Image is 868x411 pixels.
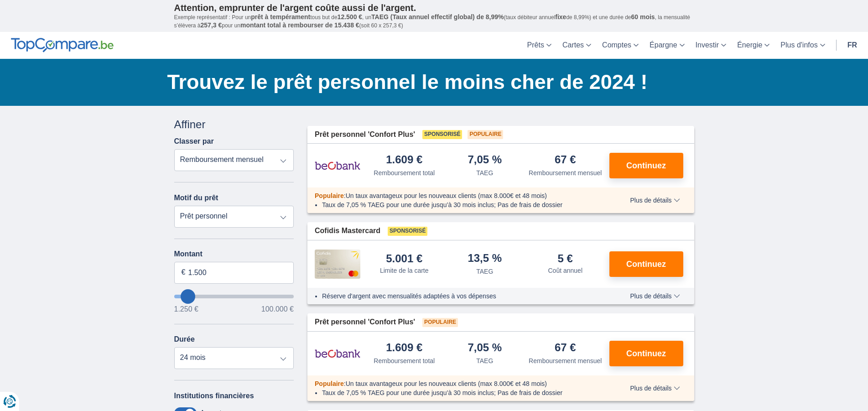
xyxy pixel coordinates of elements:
input: wantToBorrow [174,295,294,298]
span: Prêt personnel 'Confort Plus' [315,130,415,140]
span: Continuez [626,349,666,358]
button: Plus de détails [623,197,686,204]
span: Continuez [626,161,666,170]
div: Remboursement mensuel [529,168,602,177]
span: 257,3 € [201,21,222,29]
a: Comptes [597,32,644,59]
span: Populaire [315,380,344,387]
span: 12.500 € [338,13,363,21]
div: Remboursement total [374,168,435,177]
label: Institutions financières [174,392,254,400]
div: 5 € [558,253,573,264]
li: Taux de 7,05 % TAEG pour une durée jusqu’à 30 mois inclus; Pas de frais de dossier [322,388,603,397]
label: Motif du prêt [174,194,218,202]
div: Limite de la carte [380,266,429,275]
img: TopCompare [11,38,114,52]
span: Plus de détails [630,197,680,203]
div: TAEG [476,267,493,276]
div: 1.609 € [386,342,422,354]
div: 67 € [555,154,576,166]
span: Cofidis Mastercard [315,226,380,236]
p: Attention, emprunter de l'argent coûte aussi de l'argent. [174,2,694,13]
span: Sponsorisé [388,227,427,236]
span: Un taux avantageux pour les nouveaux clients (max 8.000€ et 48 mois) [346,380,547,387]
li: Taux de 7,05 % TAEG pour une durée jusqu’à 30 mois inclus; Pas de frais de dossier [322,200,603,209]
div: Coût annuel [548,266,582,275]
span: Populaire [468,130,503,139]
a: Énergie [732,32,775,59]
span: Plus de détails [630,385,680,391]
img: pret personnel Beobank [315,342,360,365]
span: Un taux avantageux pour les nouveaux clients (max 8.000€ et 48 mois) [346,192,547,199]
button: Continuez [609,251,683,277]
span: Populaire [422,318,458,327]
button: Continuez [609,153,683,178]
span: 1.250 € [174,306,198,313]
a: Prêts [522,32,557,59]
button: Plus de détails [623,385,686,392]
a: Investir [690,32,732,59]
label: Classer par [174,137,214,146]
div: TAEG [476,168,493,177]
a: fr [842,32,863,59]
li: Réserve d'argent avec mensualités adaptées à vos dépenses [322,291,603,301]
span: 60 mois [631,13,655,21]
div: 7,05 % [468,342,502,354]
a: Épargne [644,32,690,59]
div: 13,5 % [468,253,502,265]
span: 100.000 € [261,306,294,313]
h1: Trouvez le prêt personnel le moins cher de 2024 ! [167,68,694,96]
div: 7,05 % [468,154,502,166]
img: pret personnel Cofidis CC [315,250,360,279]
img: pret personnel Beobank [315,154,360,177]
span: TAEG (Taux annuel effectif global) de 8,99% [371,13,504,21]
div: 5.001 € [386,253,422,264]
span: fixe [555,13,566,21]
div: Remboursement mensuel [529,356,602,365]
span: Plus de détails [630,293,680,299]
div: TAEG [476,356,493,365]
button: Continuez [609,341,683,366]
a: Cartes [557,32,597,59]
span: montant total à rembourser de 15.438 € [240,21,359,29]
div: : [307,379,611,388]
span: Prêt personnel 'Confort Plus' [315,317,415,328]
div: : [307,191,611,200]
div: 67 € [555,342,576,354]
span: € [182,267,186,278]
div: Remboursement total [374,356,435,365]
span: Sponsorisé [422,130,462,139]
div: Affiner [174,117,294,132]
a: Plus d'infos [775,32,830,59]
button: Plus de détails [623,292,686,300]
label: Durée [174,335,195,343]
label: Montant [174,250,294,258]
span: Populaire [315,192,344,199]
div: 1.609 € [386,154,422,166]
span: Continuez [626,260,666,268]
span: prêt à tempérament [251,13,310,21]
p: Exemple représentatif : Pour un tous but de , un (taux débiteur annuel de 8,99%) et une durée de ... [174,13,694,30]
